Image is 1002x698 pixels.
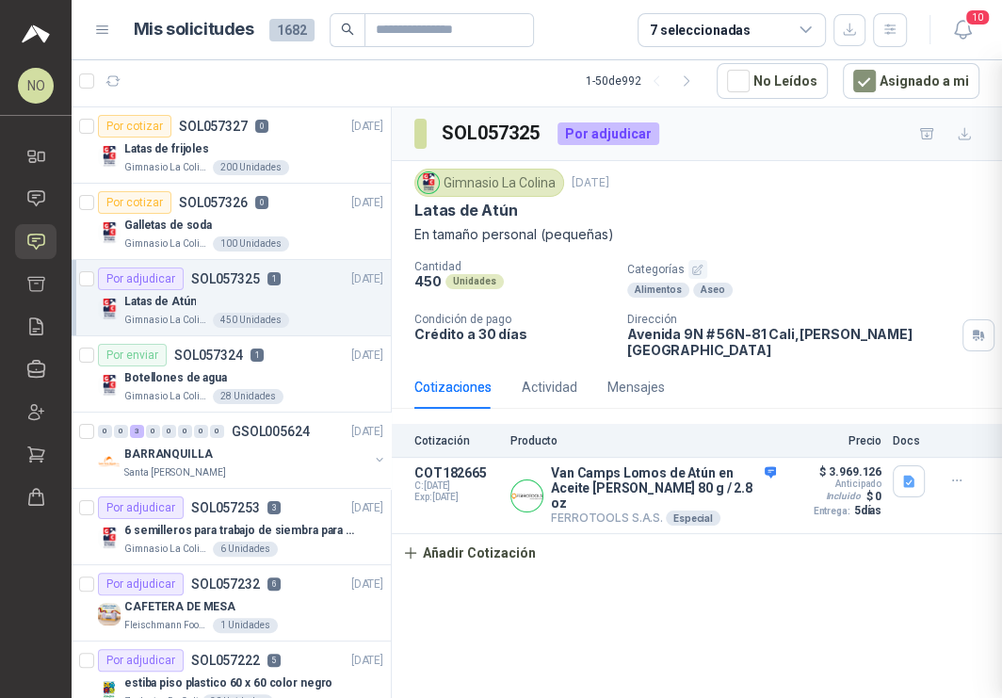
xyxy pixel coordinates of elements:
img: Logo peakr [22,23,50,45]
h1: Mis solicitudes [134,16,254,43]
button: 10 [945,13,979,47]
span: search [341,23,354,36]
span: 10 [964,8,991,26]
div: NO [18,68,54,104]
span: 1682 [269,19,315,41]
div: 7 seleccionadas [650,20,751,41]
